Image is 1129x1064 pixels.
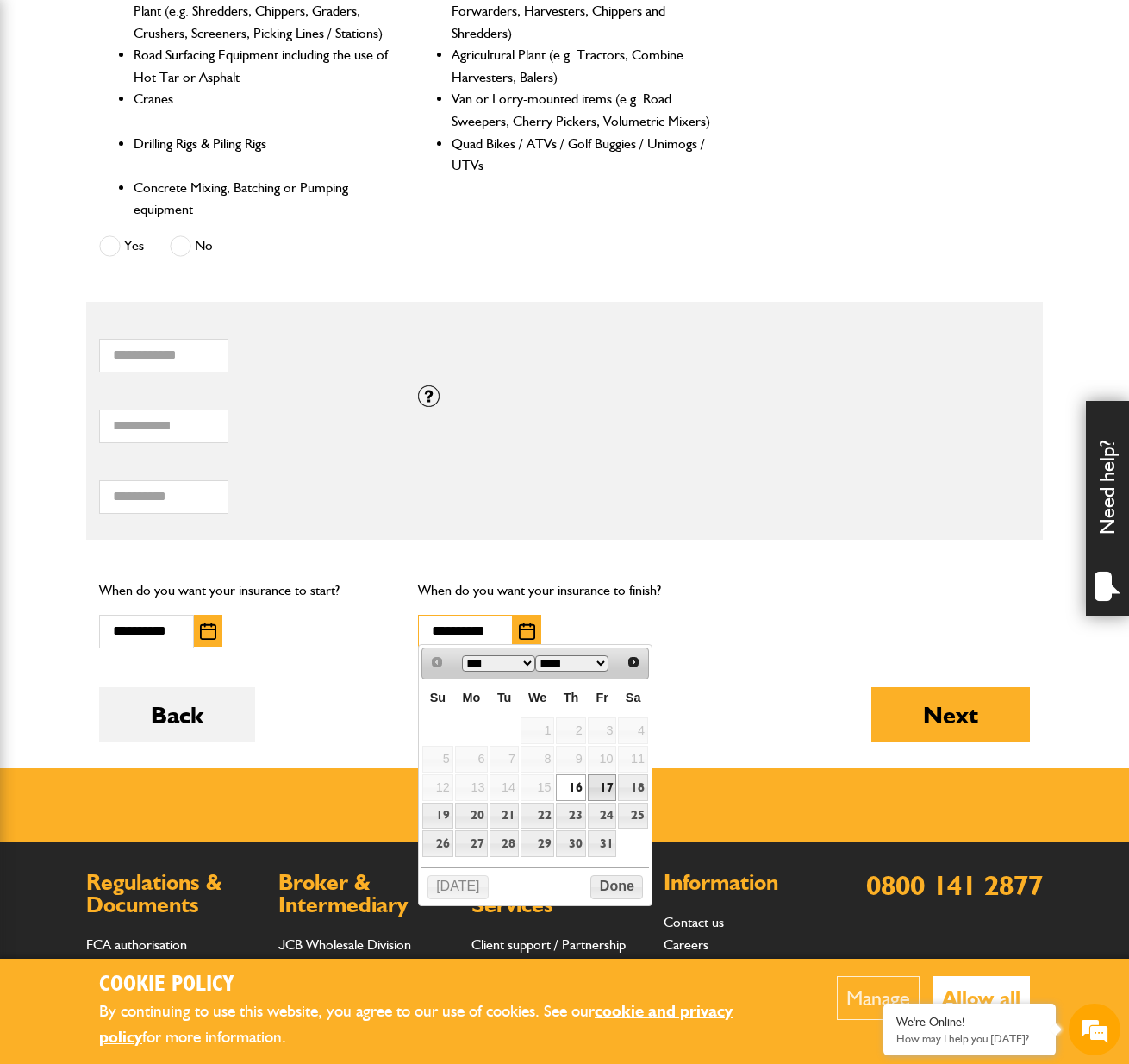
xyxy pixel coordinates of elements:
[556,830,585,857] a: 30
[556,803,585,829] a: 23
[588,830,617,857] a: 31
[99,972,784,998] h2: Cookie Policy
[452,44,712,88] li: Agricultural Plant (e.g. Tractors, Combine Harvesters, Balers)
[596,691,608,704] span: Friday
[86,936,187,953] a: FCA authorisation
[418,579,711,602] p: When do you want your insurance to finish?
[134,88,394,132] li: Cranes
[86,872,261,916] h2: Regulations & Documents
[871,687,1030,742] button: Next
[99,235,144,257] label: Yes
[452,133,712,177] li: Quad Bikes / ATVs / Golf Buggies / Unimogs / UTVs
[134,44,394,88] li: Road Surfacing Equipment including the use of Hot Tar or Asphalt
[463,691,481,704] span: Monday
[99,998,784,1051] p: By continuing to use this website, you agree to our use of cookies. See our for more information.
[170,235,213,257] label: No
[896,1032,1043,1045] p: How may I help you today?
[134,177,394,221] li: Concrete Mixing, Batching or Pumping equipment
[1086,401,1129,616] div: Need help?
[664,936,708,953] a: Careers
[528,691,546,704] span: Wednesday
[590,875,643,899] button: Done
[99,579,392,602] p: When do you want your insurance to start?
[497,691,512,704] span: Tuesday
[588,803,617,829] a: 24
[427,875,490,899] button: [DATE]
[99,687,255,742] button: Back
[896,1015,1043,1030] div: We're Online!
[866,868,1043,902] a: 0800 141 2877
[278,872,453,916] h2: Broker & Intermediary
[618,774,647,801] a: 18
[471,936,626,975] a: Client support / Partnership approach
[664,914,724,930] a: Contact us
[490,803,519,829] a: 21
[621,650,646,675] a: Next
[422,830,452,857] a: 26
[452,88,712,132] li: Van or Lorry-mounted items (e.g. Road Sweepers, Cherry Pickers, Volumetric Mixers)
[626,691,641,704] span: Saturday
[200,623,216,640] img: Choose date
[278,936,411,953] a: JCB Wholesale Division
[521,830,554,857] a: 29
[627,655,640,669] span: Next
[556,774,585,801] a: 16
[471,872,646,916] h2: Products & Services
[933,976,1030,1020] button: Allow all
[134,133,394,177] li: Drilling Rigs & Piling Rigs
[564,691,579,704] span: Thursday
[837,976,920,1020] button: Manage
[430,691,446,704] span: Sunday
[455,803,489,829] a: 20
[490,830,519,857] a: 28
[519,623,535,640] img: Choose date
[618,803,647,829] a: 25
[422,803,452,829] a: 19
[521,803,554,829] a: 22
[664,872,839,894] h2: Information
[455,830,489,857] a: 27
[588,774,617,801] a: 17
